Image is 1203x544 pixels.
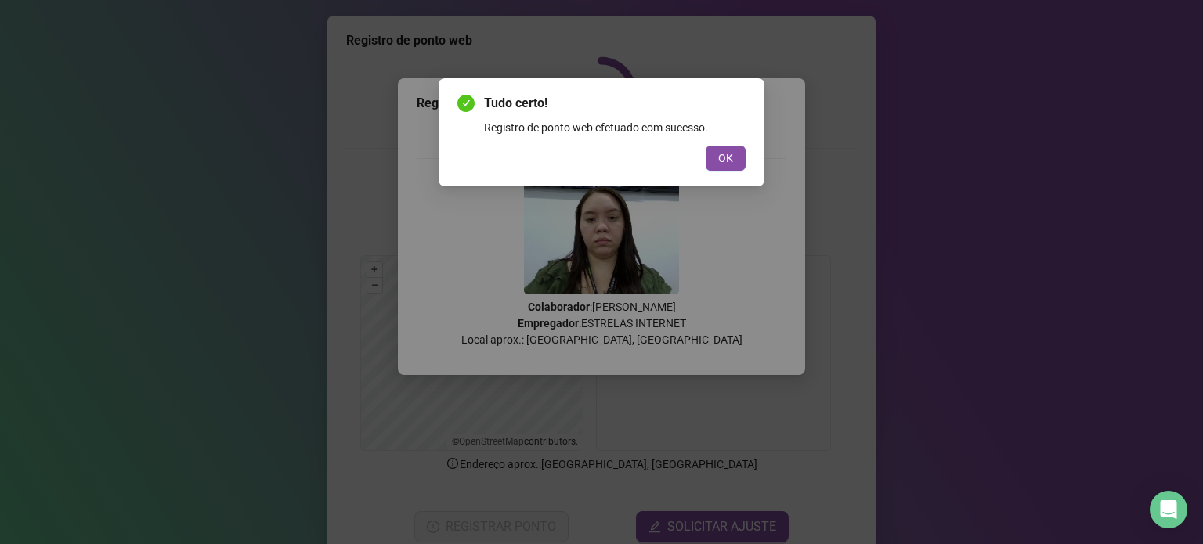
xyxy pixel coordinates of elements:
span: check-circle [457,95,475,112]
span: OK [718,150,733,167]
button: OK [706,146,746,171]
div: Open Intercom Messenger [1150,491,1187,528]
div: Registro de ponto web efetuado com sucesso. [484,119,746,136]
span: Tudo certo! [484,94,746,113]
